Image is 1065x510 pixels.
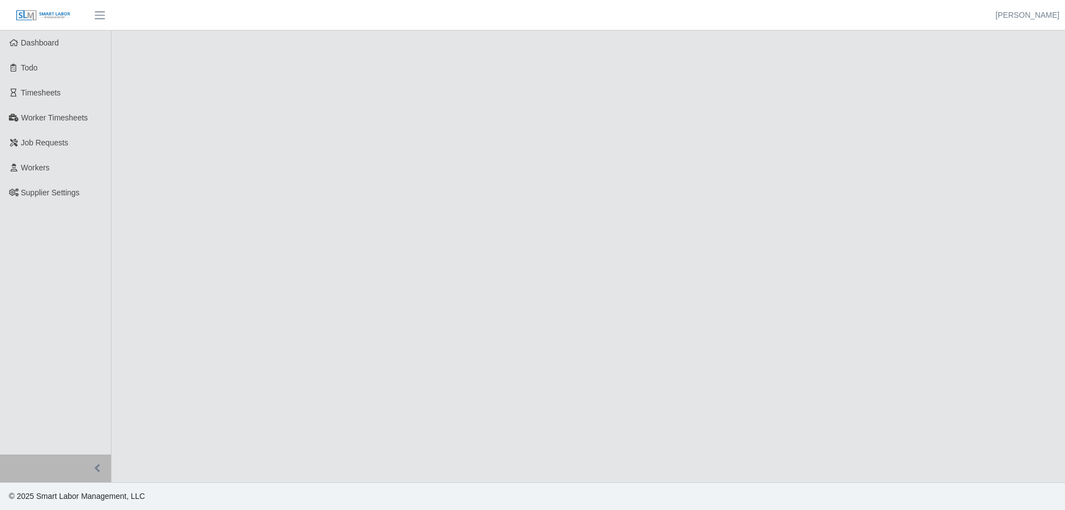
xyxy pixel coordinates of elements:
[21,113,88,122] span: Worker Timesheets
[21,88,61,97] span: Timesheets
[9,492,145,501] span: © 2025 Smart Labor Management, LLC
[21,138,69,147] span: Job Requests
[16,9,71,22] img: SLM Logo
[21,188,80,197] span: Supplier Settings
[21,38,59,47] span: Dashboard
[21,63,38,72] span: Todo
[21,163,50,172] span: Workers
[996,9,1059,21] a: [PERSON_NAME]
